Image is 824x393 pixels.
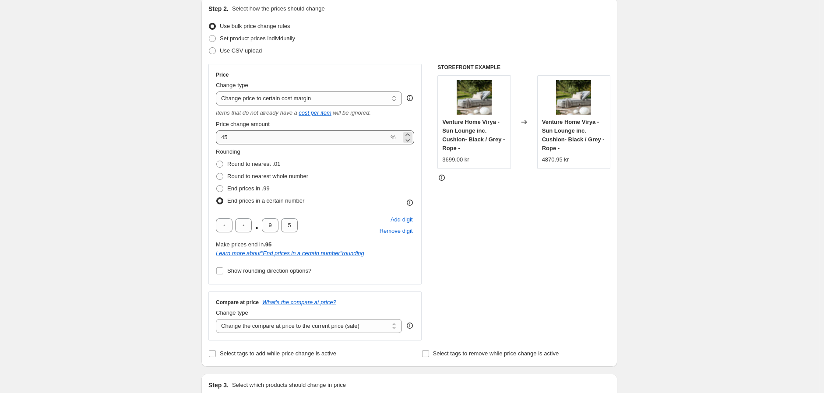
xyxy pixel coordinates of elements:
span: Use bulk price change rules [220,23,290,29]
input: ﹡ [235,218,252,232]
h3: Compare at price [216,299,259,306]
input: ﹡ [281,218,298,232]
span: Round to nearest whole number [227,173,308,179]
div: help [405,321,414,330]
h3: Price [216,71,229,78]
i: will be ignored. [333,109,371,116]
span: Rounding [216,148,240,155]
a: Learn more about"End prices in a certain number"rounding [216,250,364,256]
span: Price change amount [216,121,270,127]
div: 3699.00 kr [442,155,469,164]
button: Add placeholder [389,214,414,225]
span: End prices in a certain number [227,197,304,204]
span: Add digit [391,215,413,224]
img: b5fbe9b6-4276-11ee-ac4c-734d889a7a9a_80x.jpg [457,80,492,115]
input: ﹡ [216,218,232,232]
p: Select which products should change in price [232,381,346,389]
span: Remove digit [380,227,413,235]
span: End prices in .99 [227,185,270,192]
span: Select tags to remove while price change is active [433,350,559,357]
span: Use CSV upload [220,47,262,54]
a: cost per item [299,109,331,116]
span: % [391,134,396,140]
i: Items that do not already have a [216,109,297,116]
h6: STOREFRONT EXAMPLE [437,64,610,71]
i: Learn more about " End prices in a certain number " rounding [216,250,364,256]
span: Change type [216,309,248,316]
h2: Step 3. [208,381,229,389]
button: What's the compare at price? [262,299,336,305]
h2: Step 2. [208,4,229,13]
button: Remove placeholder [378,225,414,237]
span: Venture Home Virya - Sun Lounge inc. Cushion- Black / Grey - Rope - [542,119,605,151]
span: Show rounding direction options? [227,267,311,274]
div: 4870.95 kr [542,155,569,164]
span: Make prices end in [216,241,271,248]
b: .95 [264,241,271,248]
span: Change type [216,82,248,88]
span: . [254,218,259,232]
input: ﹡ [262,218,278,232]
span: Round to nearest .01 [227,161,280,167]
img: b5fbe9b6-4276-11ee-ac4c-734d889a7a9a_80x.jpg [556,80,591,115]
input: 50 [216,130,389,144]
span: Set product prices individually [220,35,295,42]
span: Select tags to add while price change is active [220,350,336,357]
p: Select how the prices should change [232,4,325,13]
div: help [405,94,414,102]
span: Venture Home Virya - Sun Lounge inc. Cushion- Black / Grey - Rope - [442,119,505,151]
